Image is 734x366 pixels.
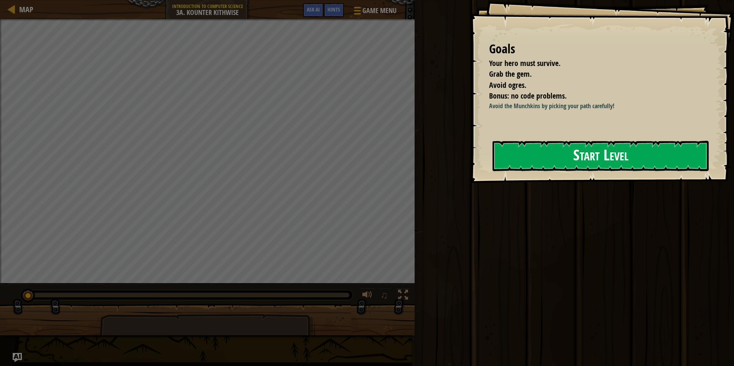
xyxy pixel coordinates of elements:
[360,288,375,304] button: Adjust volume
[479,80,705,91] li: Avoid ogres.
[395,288,411,304] button: Toggle fullscreen
[13,353,22,362] button: Ask AI
[307,6,320,13] span: Ask AI
[479,91,705,102] li: Bonus: no code problems.
[348,3,401,21] button: Game Menu
[489,69,532,79] span: Grab the gem.
[362,6,397,16] span: Game Menu
[489,58,560,68] span: Your hero must survive.
[479,58,705,69] li: Your hero must survive.
[380,289,388,301] span: ♫
[489,40,707,58] div: Goals
[15,4,33,15] a: Map
[19,4,33,15] span: Map
[479,69,705,80] li: Grab the gem.
[489,80,526,90] span: Avoid ogres.
[489,102,713,110] p: Avoid the Munchkins by picking your path carefully!
[493,141,709,171] button: Start Level
[327,6,340,13] span: Hints
[379,288,392,304] button: ♫
[303,3,324,17] button: Ask AI
[489,91,567,101] span: Bonus: no code problems.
